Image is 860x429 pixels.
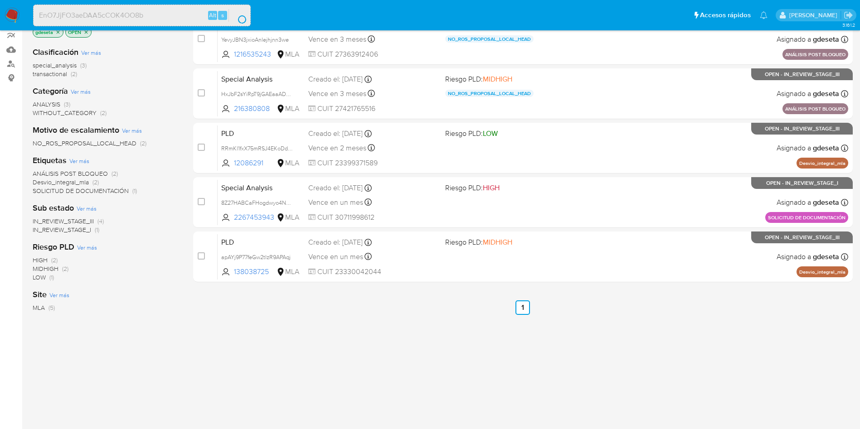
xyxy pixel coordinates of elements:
p: gustavo.deseta@mercadolibre.com [789,11,841,19]
button: search-icon [228,9,247,22]
span: Alt [209,11,216,19]
a: Salir [844,10,853,20]
span: s [221,11,224,19]
span: 3.161.2 [842,21,855,29]
input: Buscar usuario o caso... [34,10,250,21]
span: Accesos rápidos [700,10,751,20]
a: Notificaciones [760,11,768,19]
